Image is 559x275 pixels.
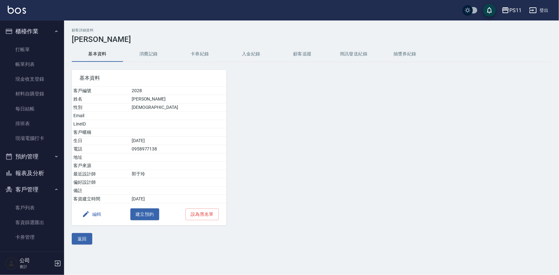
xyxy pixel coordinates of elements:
td: 性別 [72,103,130,112]
button: 卡券紀錄 [174,46,226,62]
h2: 顧客詳細資料 [72,28,551,32]
a: 打帳單 [3,42,62,57]
td: 郭于玲 [130,170,226,178]
td: 客資建立時間 [72,195,130,203]
td: 偏好設計師 [72,178,130,187]
td: 姓名 [72,95,130,103]
button: 消費記錄 [123,46,174,62]
button: save [483,4,496,17]
td: [DEMOGRAPHIC_DATA] [130,103,226,112]
a: 現金收支登錄 [3,72,62,86]
a: 每日結帳 [3,101,62,116]
button: 預約管理 [3,148,62,165]
button: 顧客追蹤 [277,46,328,62]
button: 入金紀錄 [226,46,277,62]
button: 設為黑名單 [185,208,219,220]
button: 簡訊發送紀錄 [328,46,379,62]
button: 登出 [527,4,551,16]
a: 卡券管理 [3,230,62,245]
p: 會計 [20,264,52,270]
td: Email [72,112,130,120]
button: 基本資料 [72,46,123,62]
button: 建立預約 [130,208,159,220]
a: 客戶列表 [3,200,62,215]
td: 客戶編號 [72,87,130,95]
button: 返回 [72,233,92,245]
td: LineID [72,120,130,128]
td: [PERSON_NAME] [130,95,226,103]
h3: [PERSON_NAME] [72,35,551,44]
button: 櫃檯作業 [3,23,62,40]
a: 排班表 [3,116,62,131]
div: PS11 [509,6,522,14]
td: 客戶暱稱 [72,128,130,137]
button: 編輯 [79,208,104,220]
td: [DATE] [130,195,226,203]
td: 2028 [130,87,226,95]
button: PS11 [499,4,524,17]
td: 電話 [72,145,130,153]
img: Person [5,257,18,270]
td: 最近設計師 [72,170,130,178]
button: 客戶管理 [3,181,62,198]
button: 抽獎券紀錄 [379,46,431,62]
h5: 公司 [20,257,52,264]
a: 現場電腦打卡 [3,131,62,146]
td: 備註 [72,187,130,195]
span: 基本資料 [79,75,219,81]
td: 0958977138 [130,145,226,153]
a: 客資篩選匯出 [3,215,62,230]
td: 地址 [72,153,130,162]
td: [DATE] [130,137,226,145]
a: 帳單列表 [3,57,62,72]
td: 客戶來源 [72,162,130,170]
button: 報表及分析 [3,165,62,182]
button: 行銷工具 [3,247,62,264]
a: 材料自購登錄 [3,86,62,101]
img: Logo [8,6,26,14]
td: 生日 [72,137,130,145]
